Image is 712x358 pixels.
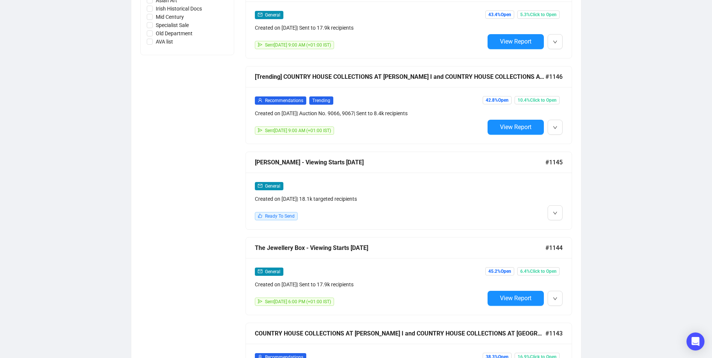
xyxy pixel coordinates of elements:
[265,42,331,48] span: Sent [DATE] 9:00 AM (+01:00 IST)
[255,109,485,117] div: Created on [DATE] | Auction No. 9066, 9067 | Sent to 8.4k recipients
[553,40,557,44] span: down
[265,269,280,274] span: General
[500,38,531,45] span: View Report
[265,128,331,133] span: Sent [DATE] 9:00 AM (+01:00 IST)
[265,12,280,18] span: General
[515,96,560,104] span: 10.4% Click to Open
[245,152,572,230] a: [PERSON_NAME] - Viewing Starts [DATE]#1145mailGeneralCreated on [DATE]| 18.1k targeted recipients...
[488,291,544,306] button: View Report
[265,184,280,189] span: General
[265,299,331,304] span: Sent [DATE] 6:00 PM (+01:00 IST)
[153,21,192,29] span: Specialist Sale
[153,29,196,38] span: Old Department
[255,195,485,203] div: Created on [DATE] | 18.1k targeted recipients
[265,214,295,219] span: Ready To Send
[255,329,545,338] div: COUNTRY HOUSE COLLECTIONS AT [PERSON_NAME] I and COUNTRY HOUSE COLLECTIONS AT [GEOGRAPHIC_DATA][P...
[488,120,544,135] button: View Report
[255,72,545,81] div: [Trending] COUNTRY HOUSE COLLECTIONS AT [PERSON_NAME] I and COUNTRY HOUSE COLLECTIONS AT [GEOGRAP...
[255,158,545,167] div: [PERSON_NAME] - Viewing Starts [DATE]
[483,96,512,104] span: 42.8% Open
[553,296,557,301] span: down
[258,299,262,304] span: send
[545,72,563,81] span: #1146
[255,24,485,32] div: Created on [DATE] | Sent to 17.9k recipients
[500,123,531,131] span: View Report
[153,5,205,13] span: Irish Historical Docs
[485,267,514,275] span: 45.2% Open
[245,66,572,144] a: [Trending] COUNTRY HOUSE COLLECTIONS AT [PERSON_NAME] I and COUNTRY HOUSE COLLECTIONS AT [GEOGRAP...
[258,269,262,274] span: mail
[545,243,563,253] span: #1144
[500,295,531,302] span: View Report
[545,329,563,338] span: #1143
[153,38,176,46] span: AVA list
[258,98,262,102] span: user
[245,237,572,315] a: The Jewellery Box - Viewing Starts [DATE]#1144mailGeneralCreated on [DATE]| Sent to 17.9k recipie...
[488,34,544,49] button: View Report
[265,98,303,103] span: Recommendations
[553,211,557,215] span: down
[258,184,262,188] span: mail
[309,96,333,105] span: Trending
[255,280,485,289] div: Created on [DATE] | Sent to 17.9k recipients
[545,158,563,167] span: #1145
[517,267,560,275] span: 6.4% Click to Open
[553,125,557,130] span: down
[258,214,262,218] span: like
[686,332,704,350] div: Open Intercom Messenger
[517,11,560,19] span: 5.3% Click to Open
[258,128,262,132] span: send
[258,42,262,47] span: send
[485,11,514,19] span: 43.4% Open
[258,12,262,17] span: mail
[255,243,545,253] div: The Jewellery Box - Viewing Starts [DATE]
[153,13,187,21] span: Mid Century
